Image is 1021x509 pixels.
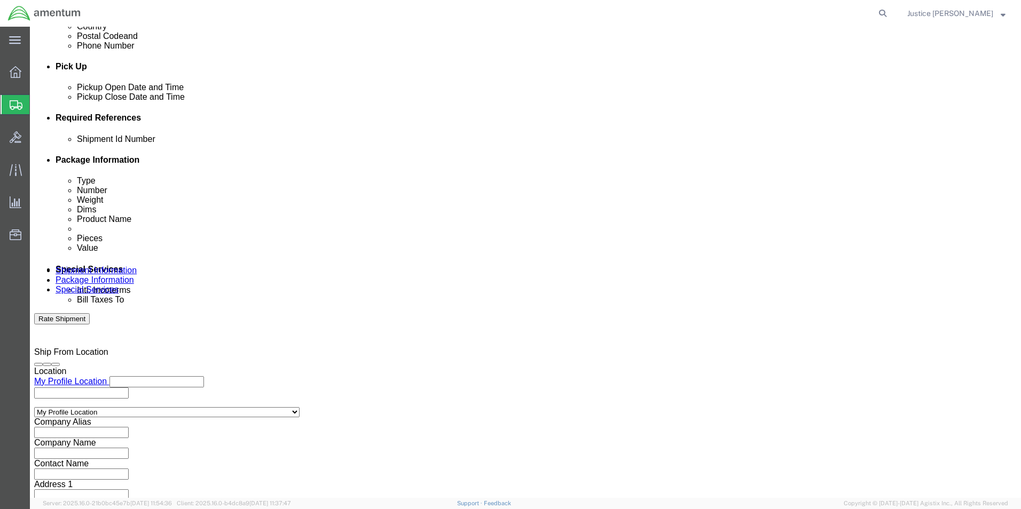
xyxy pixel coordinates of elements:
[30,27,1021,498] iframe: FS Legacy Container
[844,499,1008,508] span: Copyright © [DATE]-[DATE] Agistix Inc., All Rights Reserved
[7,5,81,21] img: logo
[907,7,993,19] span: Justice Milliganhill
[43,500,172,506] span: Server: 2025.16.0-21b0bc45e7b
[177,500,291,506] span: Client: 2025.16.0-b4dc8a9
[249,500,291,506] span: [DATE] 11:37:47
[484,500,511,506] a: Feedback
[457,500,484,506] a: Support
[907,7,1006,20] button: Justice [PERSON_NAME]
[130,500,172,506] span: [DATE] 11:54:36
